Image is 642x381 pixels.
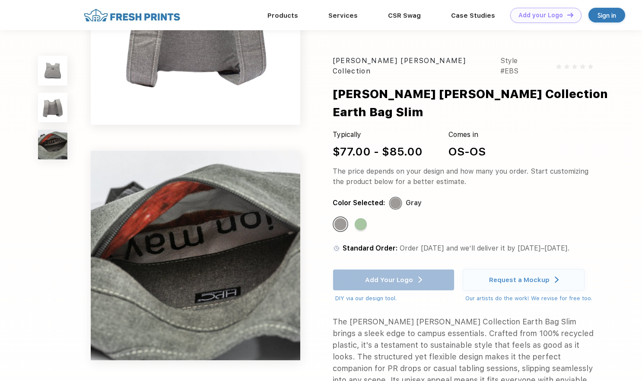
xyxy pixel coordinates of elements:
[518,12,563,19] div: Add your Logo
[38,130,67,159] img: func=resize&h=100
[333,198,385,208] div: Color Selected:
[406,198,422,208] div: Gray
[556,64,561,69] img: gray_star.svg
[355,218,367,230] div: Seafoam Green
[343,244,397,252] span: Standard Order:
[400,244,569,252] span: Order [DATE] and we’ll deliver it by [DATE]–[DATE].
[81,8,183,23] img: fo%20logo%202.webp
[333,166,596,187] div: The price depends on your design and how many you order. Start customizing the product below for ...
[333,244,340,252] img: standard order
[588,8,625,22] a: Sign in
[334,218,346,230] div: Gray
[335,294,454,303] div: DIY via our design tool.
[267,12,298,19] a: Products
[567,13,573,17] img: DT
[333,85,622,121] div: [PERSON_NAME] [PERSON_NAME] Collection Earth Bag Slim
[598,10,616,20] div: Sign in
[333,143,423,160] div: $77.00 - $85.00
[580,64,585,69] img: gray_star.svg
[588,64,593,69] img: gray_star.svg
[465,294,592,303] div: Our artists do the work! We revise for free too.
[564,64,569,69] img: gray_star.svg
[500,56,535,76] div: Style #EBS
[572,64,577,69] img: gray_star.svg
[333,130,423,140] div: Typically
[333,56,493,76] div: [PERSON_NAME] [PERSON_NAME] Collection
[448,130,486,140] div: Comes in
[555,276,559,283] img: white arrow
[489,276,550,284] div: Request a Mockup
[91,151,300,360] img: func=resize&h=640
[38,93,67,122] img: func=resize&h=100
[448,143,486,160] div: OS-OS
[38,56,67,85] img: func=resize&h=100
